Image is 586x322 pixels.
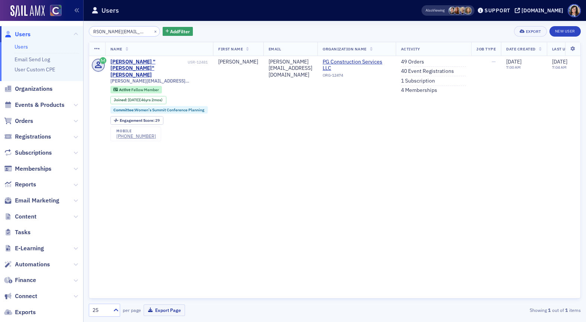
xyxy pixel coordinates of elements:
[45,5,62,18] a: View Homepage
[4,101,65,109] a: Events & Products
[426,8,445,13] span: Viewing
[552,58,567,65] span: [DATE]
[401,59,424,65] a: 49 Orders
[4,149,52,157] a: Subscriptions
[15,66,55,73] a: User Custom CPE
[15,165,51,173] span: Memberships
[4,260,50,269] a: Automations
[4,30,31,38] a: Users
[93,306,109,314] div: 25
[15,149,52,157] span: Subscriptions
[110,96,166,104] div: Joined: 1979-07-25 00:00:00
[128,97,140,102] span: [DATE]
[269,46,281,52] span: Email
[422,307,581,313] div: Showing out of items
[564,307,569,313] strong: 1
[188,60,208,65] div: USR-12481
[492,58,496,65] span: —
[144,304,185,316] button: Export Page
[506,65,521,70] time: 7:00 AM
[4,213,37,221] a: Content
[4,292,37,300] a: Connect
[15,276,36,284] span: Finance
[401,78,435,84] a: 1 Subscription
[163,27,193,36] button: AddFilter
[401,68,454,75] a: 40 Event Registrations
[549,26,581,37] a: New User
[101,6,119,15] h1: Users
[4,133,51,141] a: Registrations
[131,87,159,92] span: Fellow Member
[170,28,190,35] span: Add Filter
[521,7,563,14] div: [DOMAIN_NAME]
[15,308,36,316] span: Exports
[4,244,44,253] a: E-Learning
[4,276,36,284] a: Finance
[15,213,37,221] span: Content
[485,7,510,14] div: Support
[15,196,59,205] span: Email Marketing
[464,7,472,15] span: Lindsay Moore
[506,58,521,65] span: [DATE]
[323,59,391,72] a: PG Construction Services LLC
[110,106,208,114] div: Committee:
[114,97,128,102] span: Joined :
[568,4,581,17] span: Profile
[15,244,44,253] span: E-Learning
[110,59,187,78] a: [PERSON_NAME] "[PERSON_NAME]" [PERSON_NAME]
[15,117,33,125] span: Orders
[323,73,391,80] div: ORG-12474
[120,118,160,123] div: 29
[4,165,51,173] a: Memberships
[152,28,159,34] button: ×
[10,5,45,17] img: SailAMX
[4,228,31,236] a: Tasks
[526,30,541,34] div: Export
[119,87,131,92] span: Active
[50,5,62,16] img: SailAMX
[218,59,258,65] div: [PERSON_NAME]
[110,78,208,84] span: [PERSON_NAME][EMAIL_ADDRESS][DOMAIN_NAME]
[113,108,204,112] a: Committee:Women's Summit Conference Planning
[128,97,163,102] div: (46yrs 2mos)
[4,117,33,125] a: Orders
[459,7,467,15] span: Alicia Gelinas
[113,107,135,112] span: Committee :
[514,26,546,37] button: Export
[110,46,122,52] span: Name
[120,118,155,123] span: Engagement Score :
[454,7,461,15] span: Sheila Duggan
[15,260,50,269] span: Automations
[4,196,59,205] a: Email Marketing
[89,26,160,37] input: Search…
[15,56,50,63] a: Email Send Log
[15,133,51,141] span: Registrations
[15,101,65,109] span: Events & Products
[552,46,581,52] span: Last Updated
[269,59,312,78] div: [PERSON_NAME][EMAIL_ADDRESS][DOMAIN_NAME]
[15,292,37,300] span: Connect
[401,87,437,94] a: 4 Memberships
[426,8,433,13] div: Also
[15,43,28,50] a: Users
[15,228,31,236] span: Tasks
[323,46,367,52] span: Organization Name
[401,46,420,52] span: Activity
[15,180,36,189] span: Reports
[15,30,31,38] span: Users
[116,129,156,133] div: mobile
[552,65,567,70] time: 7:04 AM
[506,46,535,52] span: Date Created
[476,46,496,52] span: Job Type
[116,133,156,139] a: [PHONE_NUMBER]
[4,180,36,189] a: Reports
[218,46,243,52] span: First Name
[123,307,141,313] label: per page
[113,87,159,92] a: Active Fellow Member
[15,85,53,93] span: Organizations
[4,308,36,316] a: Exports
